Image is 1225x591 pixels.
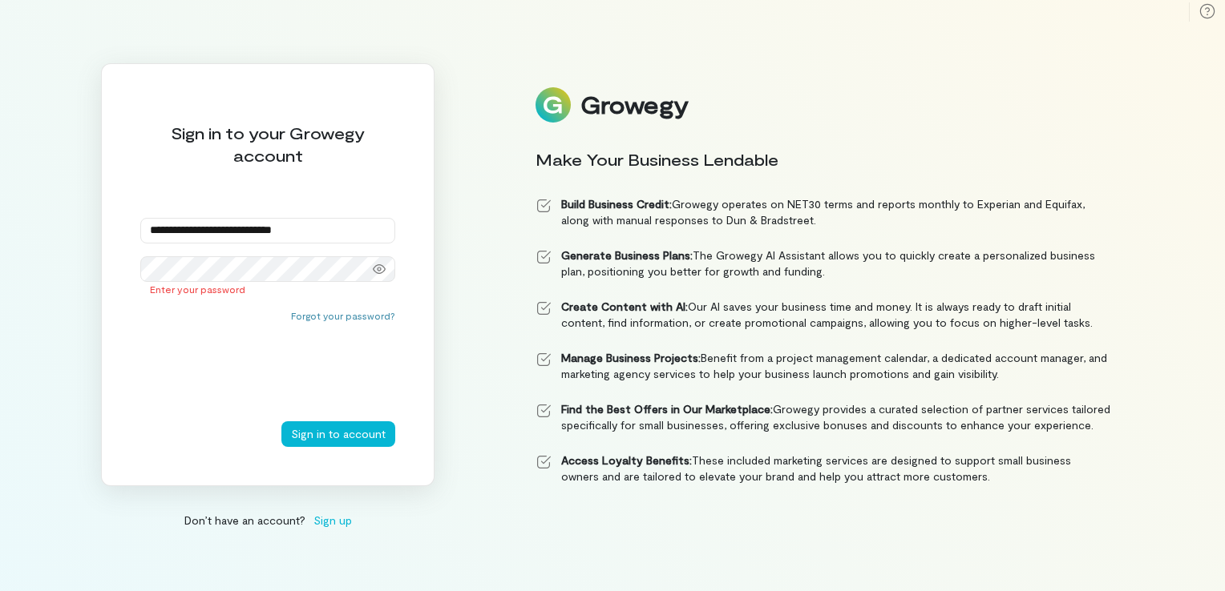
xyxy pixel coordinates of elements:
strong: Create Content with AI: [561,300,688,313]
div: Sign in to your Growegy account [140,122,395,167]
strong: Generate Business Plans: [561,248,693,262]
div: Enter your password [140,282,395,296]
strong: Find the Best Offers in Our Marketplace: [561,402,773,416]
img: Logo [536,87,571,123]
div: Growegy [580,91,688,119]
div: Make Your Business Lendable [536,148,1111,171]
span: Sign up [313,512,352,529]
button: Sign in to account [281,421,395,447]
button: Forgot your password? [291,309,395,322]
li: Our AI saves your business time and money. It is always ready to draft initial content, find info... [536,299,1111,331]
li: The Growegy AI Assistant allows you to quickly create a personalized business plan, positioning y... [536,247,1111,279]
li: These included marketing services are designed to support small business owners and are tailored ... [536,452,1111,484]
li: Benefit from a project management calendar, a dedicated account manager, and marketing agency ser... [536,350,1111,382]
strong: Access Loyalty Benefits: [561,453,692,467]
li: Growegy provides a curated selection of partner services tailored specifically for small business... [536,401,1111,433]
li: Growegy operates on NET30 terms and reports monthly to Experian and Equifax, along with manual re... [536,196,1111,228]
div: Don’t have an account? [101,512,435,529]
strong: Build Business Credit: [561,197,672,211]
strong: Manage Business Projects: [561,351,701,364]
